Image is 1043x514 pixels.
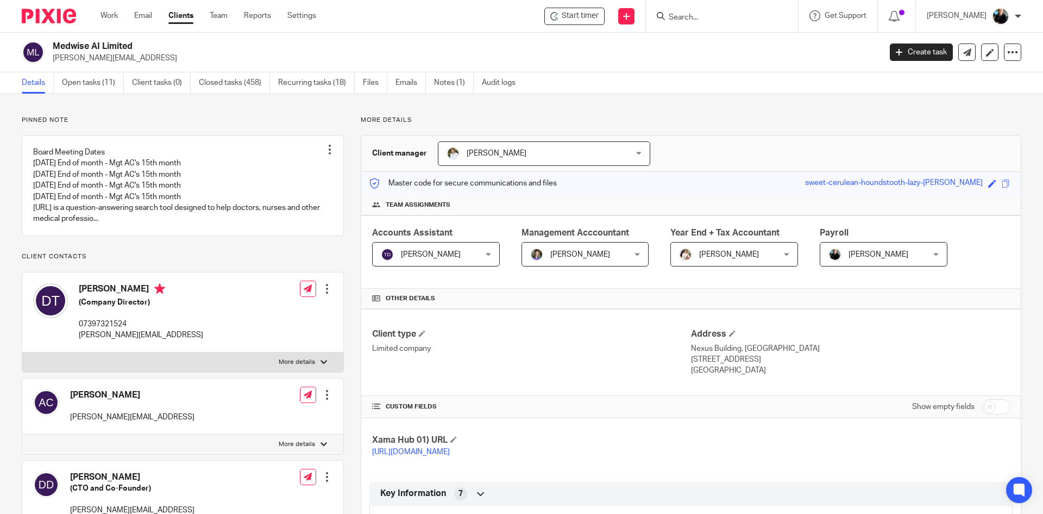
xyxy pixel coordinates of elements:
[699,251,759,258] span: [PERSON_NAME]
[70,412,194,423] p: [PERSON_NAME][EMAIL_ADDRESS]
[168,10,193,21] a: Clients
[62,72,124,94] a: Open tasks (11)
[401,251,461,258] span: [PERSON_NAME]
[372,228,453,237] span: Accounts Assistant
[79,283,203,297] h4: [PERSON_NAME]
[447,147,460,160] img: sarah-royle.jpg
[79,330,203,340] p: [PERSON_NAME][EMAIL_ADDRESS]
[482,72,524,94] a: Audit logs
[33,472,59,498] img: svg%3E
[33,389,59,416] img: svg%3E
[805,177,983,190] div: sweet-cerulean-houndstooth-lazy-[PERSON_NAME]
[912,401,975,412] label: Show empty fields
[381,248,394,261] img: svg%3E
[849,251,908,258] span: [PERSON_NAME]
[927,10,987,21] p: [PERSON_NAME]
[369,178,557,189] p: Master code for secure communications and files
[244,10,271,21] a: Reports
[361,116,1021,125] p: More details
[199,72,270,94] a: Closed tasks (458)
[70,483,194,494] h5: (CTO and Co-Founder)
[70,472,194,483] h4: [PERSON_NAME]
[279,440,315,449] p: More details
[287,10,316,21] a: Settings
[22,116,344,125] p: Pinned note
[134,10,152,21] a: Email
[691,365,1010,376] p: [GEOGRAPHIC_DATA]
[372,448,450,456] a: [URL][DOMAIN_NAME]
[372,343,691,354] p: Limited company
[562,10,599,22] span: Start timer
[53,41,709,52] h2: Medwise AI Limited
[363,72,387,94] a: Files
[670,228,780,237] span: Year End + Tax Accountant
[22,41,45,64] img: svg%3E
[434,72,474,94] a: Notes (1)
[279,358,315,367] p: More details
[828,248,841,261] img: nicky-partington.jpg
[691,329,1010,340] h4: Address
[210,10,228,21] a: Team
[395,72,426,94] a: Emails
[992,8,1009,25] img: nicky-partington.jpg
[550,251,610,258] span: [PERSON_NAME]
[372,148,427,159] h3: Client manager
[132,72,191,94] a: Client tasks (0)
[278,72,355,94] a: Recurring tasks (18)
[372,329,691,340] h4: Client type
[372,435,691,446] h4: Xama Hub 01) URL
[544,8,605,25] div: Medwise AI Limited
[458,488,463,499] span: 7
[22,72,54,94] a: Details
[890,44,953,61] a: Create task
[380,488,446,499] span: Key Information
[372,402,691,411] h4: CUSTOM FIELDS
[22,252,344,261] p: Client contacts
[53,53,874,64] p: [PERSON_NAME][EMAIL_ADDRESS]
[668,13,765,23] input: Search
[467,150,526,157] span: [PERSON_NAME]
[691,343,1010,354] p: Nexus Building, [GEOGRAPHIC_DATA]
[100,10,118,21] a: Work
[154,283,165,294] i: Primary
[521,228,629,237] span: Management Acccountant
[22,9,76,23] img: Pixie
[691,354,1010,365] p: [STREET_ADDRESS]
[530,248,543,261] img: 1530183611242%20(1).jpg
[79,297,203,308] h5: (Company Director)
[33,283,68,318] img: svg%3E
[679,248,692,261] img: Kayleigh%20Henson.jpeg
[825,12,866,20] span: Get Support
[820,228,849,237] span: Payroll
[386,294,435,303] span: Other details
[386,201,450,209] span: Team assignments
[79,319,203,330] p: 07397321524
[70,389,194,401] h4: [PERSON_NAME]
